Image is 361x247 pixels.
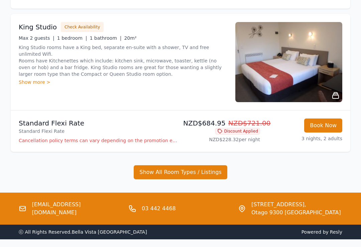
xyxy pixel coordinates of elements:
span: [STREET_ADDRESS], [251,201,341,209]
button: Book Now [304,118,342,133]
span: Max 2 guests | [19,35,54,41]
button: Show All Room Types / Listings [134,165,227,179]
button: Check Availability [61,22,104,32]
span: Discount Applied [215,128,260,135]
p: Standard Flexi Rate [19,128,178,135]
p: King Studio rooms have a King bed, separate en-suite with a shower, TV and free unlimited Wifi. R... [19,44,227,77]
p: NZD$228.32 per night [183,136,260,143]
p: 3 nights, 2 adults [265,135,342,142]
span: 1 bathroom | [90,35,121,41]
p: NZD$684.95 [183,118,260,128]
div: Show more > [19,79,227,85]
span: ⓒ All Rights Reserved. Bella Vista [GEOGRAPHIC_DATA] [19,229,147,235]
a: [EMAIL_ADDRESS][DOMAIN_NAME] [32,201,123,217]
a: Resly [330,229,342,235]
h3: King Studio [19,22,57,32]
p: Standard Flexi Rate [19,118,178,128]
span: 20m² [124,35,136,41]
p: Cancellation policy terms can vary depending on the promotion employed and the time of stay of th... [19,137,178,144]
span: Powered by [183,229,342,235]
span: Otago 9300 [GEOGRAPHIC_DATA] [251,209,341,217]
span: NZD$721.00 [228,119,271,127]
a: 03 442 4468 [142,205,176,213]
span: 1 bedroom | [57,35,87,41]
